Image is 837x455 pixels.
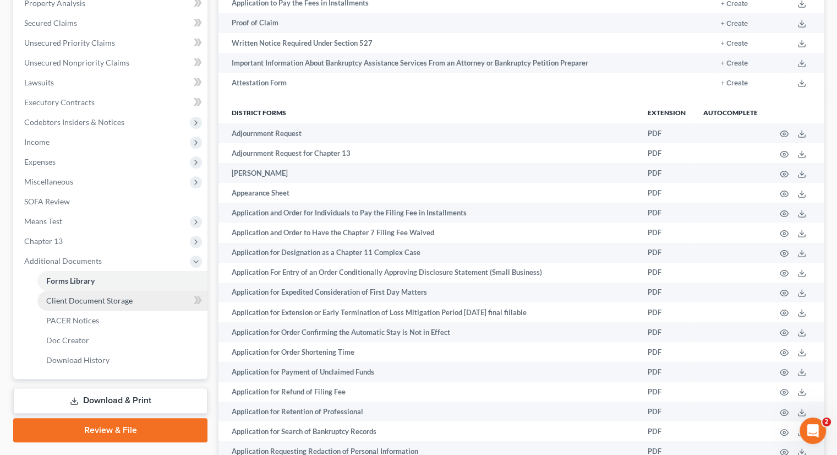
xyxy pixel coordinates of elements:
td: Application for Retention of Professional [218,402,639,421]
a: SOFA Review [15,192,207,212]
td: PDF [639,223,694,242]
td: [PERSON_NAME] [218,163,639,183]
td: Application and Order to Have the Chapter 7 Filing Fee Waived [218,223,639,242]
td: PDF [639,421,694,441]
a: Forms Library [37,271,207,291]
span: SOFA Review [24,197,70,206]
td: Important Information About Bankruptcy Assistance Services From an Attorney or Bankruptcy Petitio... [218,53,657,73]
a: Unsecured Nonpriority Claims [15,53,207,73]
td: Application for Extension or Early Termination of Loss Mitigation Period [DATE] final fillable [218,302,639,322]
span: Miscellaneous [24,177,73,186]
span: Unsecured Priority Claims [24,38,115,47]
td: PDF [639,203,694,223]
th: District forms [218,101,639,123]
span: Download History [46,355,110,365]
span: Client Document Storage [46,296,133,305]
a: Download & Print [13,388,207,414]
span: Means Test [24,216,62,226]
td: PDF [639,243,694,263]
button: + Create [721,60,748,67]
a: Secured Claims [15,13,207,33]
td: PDF [639,283,694,302]
td: Adjournment Request [218,123,639,143]
td: Application For Entry of an Order Conditionally Approving Disclosure Statement (Small Business) [218,263,639,283]
td: Application for Refund of Filing Fee [218,382,639,402]
span: Expenses [24,157,56,166]
td: PDF [639,362,694,382]
a: PACER Notices [37,311,207,331]
span: PACER Notices [46,316,99,325]
button: + Create [721,40,748,47]
button: + Create [721,20,748,28]
td: PDF [639,123,694,143]
iframe: Intercom live chat [800,418,826,444]
td: Appearance Sheet [218,183,639,203]
a: Doc Creator [37,331,207,350]
a: Client Document Storage [37,291,207,311]
th: Extension [639,101,694,123]
a: Download History [37,350,207,370]
span: Executory Contracts [24,97,95,107]
span: Secured Claims [24,18,77,28]
button: + Create [721,80,748,87]
th: Autocomplete [694,101,767,123]
td: Written Notice Required Under Section 527 [218,33,657,53]
span: Lawsuits [24,78,54,87]
span: 2 [822,418,831,426]
td: PDF [639,302,694,322]
td: Application for Order Shortening Time [218,342,639,362]
td: Application for Search of Bankruptcy Records [218,421,639,441]
td: Application and Order for Individuals to Pay the Filing Fee in Installments [218,203,639,223]
td: Attestation Form [218,73,657,93]
span: Chapter 13 [24,236,63,246]
td: PDF [639,183,694,203]
span: Codebtors Insiders & Notices [24,117,124,127]
a: Unsecured Priority Claims [15,33,207,53]
td: Proof of Claim [218,13,657,33]
span: Additional Documents [24,256,102,266]
span: Unsecured Nonpriority Claims [24,58,129,67]
button: + Create [721,1,748,8]
a: Executory Contracts [15,93,207,112]
td: PDF [639,263,694,283]
td: Application for Designation as a Chapter 11 Complex Case [218,243,639,263]
td: PDF [639,402,694,421]
td: PDF [639,163,694,183]
td: PDF [639,143,694,163]
td: Application for Expedited Consideration of First Day Matters [218,283,639,302]
span: Income [24,137,50,147]
td: Application for Payment of Unclaimed Funds [218,362,639,382]
span: Doc Creator [46,335,89,345]
td: PDF [639,322,694,342]
a: Lawsuits [15,73,207,93]
td: Adjournment Request for Chapter 13 [218,143,639,163]
td: Application for Order Confirming the Automatic Stay is Not in Effect [218,322,639,342]
td: PDF [639,342,694,362]
span: Forms Library [46,276,95,285]
a: Review & File [13,418,207,442]
td: PDF [639,382,694,402]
